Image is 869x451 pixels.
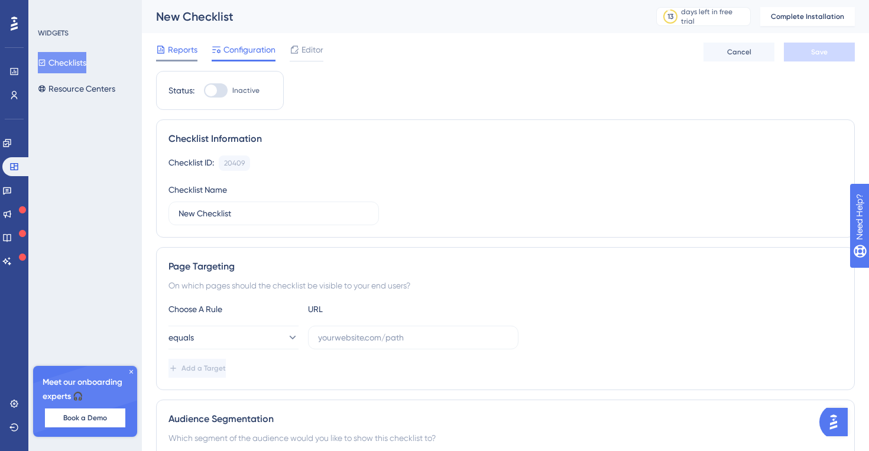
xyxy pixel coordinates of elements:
[727,47,751,57] span: Cancel
[168,83,194,98] div: Status:
[811,47,828,57] span: Save
[760,7,855,26] button: Complete Installation
[168,431,842,445] div: Which segment of the audience would you like to show this checklist to?
[28,3,74,17] span: Need Help?
[168,326,299,349] button: equals
[771,12,844,21] span: Complete Installation
[667,12,673,21] div: 13
[168,359,226,378] button: Add a Target
[223,43,275,57] span: Configuration
[168,183,227,197] div: Checklist Name
[301,43,323,57] span: Editor
[168,302,299,316] div: Choose A Rule
[819,404,855,440] iframe: UserGuiding AI Assistant Launcher
[168,259,842,274] div: Page Targeting
[168,132,842,146] div: Checklist Information
[168,278,842,293] div: On which pages should the checklist be visible to your end users?
[681,7,747,26] div: days left in free trial
[168,412,842,426] div: Audience Segmentation
[45,408,125,427] button: Book a Demo
[318,331,508,344] input: yourwebsite.com/path
[179,207,369,220] input: Type your Checklist name
[703,43,774,61] button: Cancel
[38,52,86,73] button: Checklists
[308,302,438,316] div: URL
[168,43,197,57] span: Reports
[181,364,226,373] span: Add a Target
[43,375,128,404] span: Meet our onboarding experts 🎧
[224,158,245,168] div: 20409
[168,330,194,345] span: equals
[784,43,855,61] button: Save
[168,155,214,171] div: Checklist ID:
[232,86,260,95] span: Inactive
[156,8,627,25] div: New Checklist
[38,28,69,38] div: WIDGETS
[38,78,115,99] button: Resource Centers
[63,413,107,423] span: Book a Demo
